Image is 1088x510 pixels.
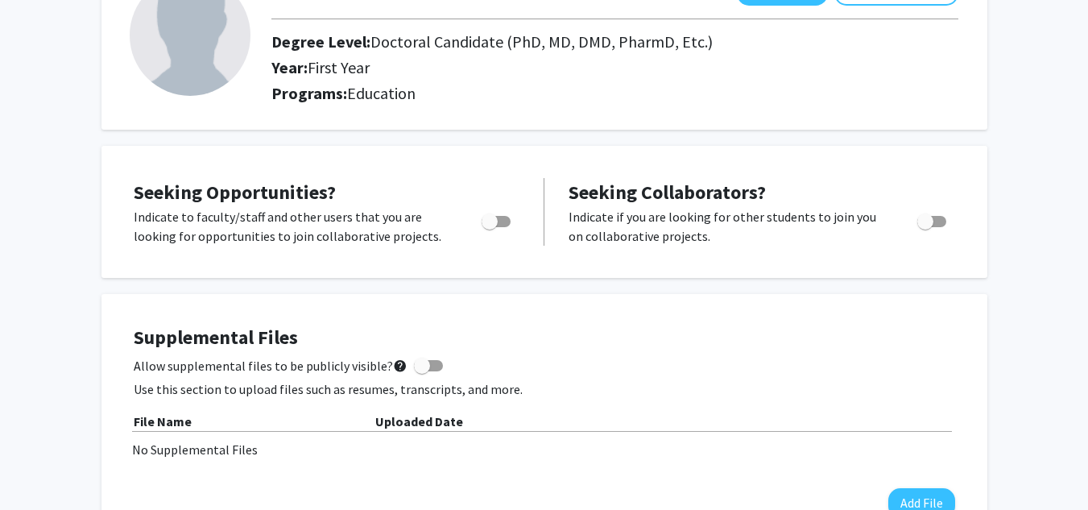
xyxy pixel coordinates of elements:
span: Doctoral Candidate (PhD, MD, DMD, PharmD, Etc.) [370,31,713,52]
iframe: Chat [12,437,68,498]
div: No Supplemental Files [132,440,957,459]
mat-icon: help [393,356,407,375]
span: First Year [308,57,370,77]
div: Toggle [911,207,955,231]
span: Allow supplemental files to be publicly visible? [134,356,407,375]
span: Education [347,83,416,103]
span: Seeking Collaborators? [569,180,766,205]
b: Uploaded Date [375,413,463,429]
h2: Year: [271,58,835,77]
b: File Name [134,413,192,429]
h2: Programs: [271,84,958,103]
span: Seeking Opportunities? [134,180,336,205]
div: Toggle [475,207,519,231]
h4: Supplemental Files [134,326,955,350]
h2: Degree Level: [271,32,835,52]
p: Indicate if you are looking for other students to join you on collaborative projects. [569,207,887,246]
p: Use this section to upload files such as resumes, transcripts, and more. [134,379,955,399]
p: Indicate to faculty/staff and other users that you are looking for opportunities to join collabor... [134,207,451,246]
